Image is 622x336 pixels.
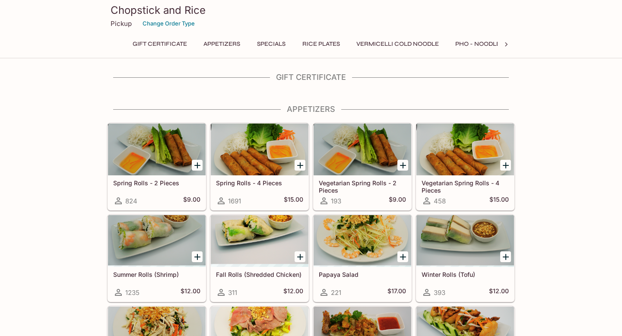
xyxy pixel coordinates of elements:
div: Fall Rolls (Shredded Chicken) [211,215,308,267]
a: Spring Rolls - 2 Pieces824$9.00 [108,123,206,210]
button: Rice Plates [298,38,345,50]
div: Summer Rolls (Shrimp) [108,215,206,267]
h5: $17.00 [387,287,406,298]
h3: Chopstick and Rice [111,3,511,17]
button: Pho - Noodle Soup [451,38,523,50]
button: Add Papaya Salad [397,251,408,262]
h5: Vegetarian Spring Rolls - 2 Pieces [319,179,406,193]
span: 1235 [125,288,140,297]
h5: $15.00 [284,196,303,206]
a: Vegetarian Spring Rolls - 2 Pieces193$9.00 [313,123,412,210]
div: Papaya Salad [314,215,411,267]
button: Add Winter Rolls (Tofu) [500,251,511,262]
h5: $9.00 [183,196,200,206]
span: 458 [434,197,446,205]
button: Add Spring Rolls - 2 Pieces [192,160,203,171]
button: Add Vegetarian Spring Rolls - 4 Pieces [500,160,511,171]
button: Add Vegetarian Spring Rolls - 2 Pieces [397,160,408,171]
a: Summer Rolls (Shrimp)1235$12.00 [108,215,206,302]
button: Vermicelli Cold Noodle [352,38,444,50]
p: Pickup [111,19,132,28]
div: Winter Rolls (Tofu) [416,215,514,267]
a: Winter Rolls (Tofu)393$12.00 [416,215,514,302]
h5: $12.00 [283,287,303,298]
h5: $15.00 [489,196,509,206]
div: Spring Rolls - 2 Pieces [108,124,206,175]
h5: $9.00 [389,196,406,206]
h5: Summer Rolls (Shrimp) [113,271,200,278]
h5: Vegetarian Spring Rolls - 4 Pieces [422,179,509,193]
a: Papaya Salad221$17.00 [313,215,412,302]
a: Fall Rolls (Shredded Chicken)311$12.00 [210,215,309,302]
h4: Gift Certificate [107,73,515,82]
span: 1691 [228,197,241,205]
h5: $12.00 [489,287,509,298]
button: Gift Certificate [128,38,192,50]
a: Vegetarian Spring Rolls - 4 Pieces458$15.00 [416,123,514,210]
h5: $12.00 [181,287,200,298]
h5: Spring Rolls - 4 Pieces [216,179,303,187]
button: Add Fall Rolls (Shredded Chicken) [295,251,305,262]
span: 221 [331,288,341,297]
button: Specials [252,38,291,50]
h5: Spring Rolls - 2 Pieces [113,179,200,187]
h5: Fall Rolls (Shredded Chicken) [216,271,303,278]
button: Change Order Type [139,17,199,30]
div: Spring Rolls - 4 Pieces [211,124,308,175]
a: Spring Rolls - 4 Pieces1691$15.00 [210,123,309,210]
div: Vegetarian Spring Rolls - 4 Pieces [416,124,514,175]
span: 193 [331,197,341,205]
h5: Winter Rolls (Tofu) [422,271,509,278]
button: Add Spring Rolls - 4 Pieces [295,160,305,171]
h5: Papaya Salad [319,271,406,278]
button: Appetizers [199,38,245,50]
span: 824 [125,197,137,205]
span: 393 [434,288,445,297]
h4: Appetizers [107,105,515,114]
button: Add Summer Rolls (Shrimp) [192,251,203,262]
div: Vegetarian Spring Rolls - 2 Pieces [314,124,411,175]
span: 311 [228,288,237,297]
